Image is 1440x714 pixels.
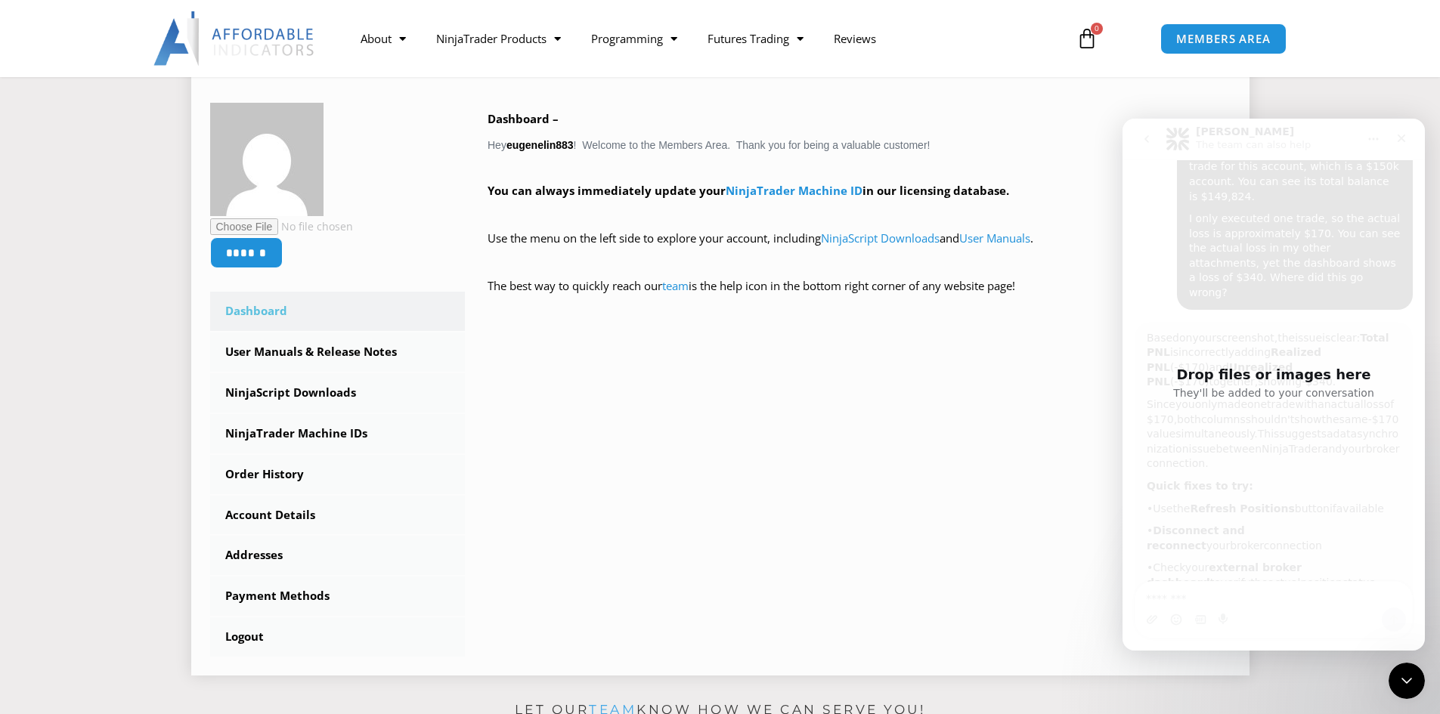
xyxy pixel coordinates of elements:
iframe: Intercom live chat [1389,663,1425,699]
a: Logout [210,617,466,657]
a: NinjaTrader Products [421,21,576,56]
a: NinjaTrader Machine ID [726,183,862,198]
img: LogoAI | Affordable Indicators – NinjaTrader [153,11,316,66]
nav: Account pages [210,292,466,657]
a: Payment Methods [210,576,466,616]
a: NinjaScript Downloads [210,373,466,413]
div: Hey ! Welcome to the Members Area. Thank you for being a valuable customer! [488,109,1231,318]
a: NinjaScript Downloads [821,230,940,246]
strong: You can always immediately update your in our licensing database. [488,183,1009,198]
a: Account Details [210,496,466,535]
a: Dashboard [210,292,466,331]
a: MEMBERS AREA [1160,23,1287,54]
a: 0 [1054,17,1120,60]
a: team [662,278,689,293]
a: Order History [210,455,466,494]
span: 0 [1091,23,1103,35]
img: ce5c3564b8d766905631c1cffdfddf4fd84634b52f3d98752d85c5da480e954d [210,103,324,216]
a: Programming [576,21,692,56]
a: User Manuals [959,230,1030,246]
a: NinjaTrader Machine IDs [210,414,466,453]
p: Use the menu on the left side to explore your account, including and . [488,228,1231,270]
a: Reviews [819,21,891,56]
a: Futures Trading [692,21,819,56]
strong: eugenelin883 [506,139,574,151]
a: About [345,21,421,56]
a: Addresses [210,536,466,575]
iframe: Intercom live chat [1123,119,1425,651]
b: Dashboard – [488,111,559,126]
nav: Menu [345,21,1059,56]
a: User Manuals & Release Notes [210,332,466,372]
p: The best way to quickly reach our is the help icon in the bottom right corner of any website page! [488,276,1231,318]
span: MEMBERS AREA [1176,33,1271,45]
